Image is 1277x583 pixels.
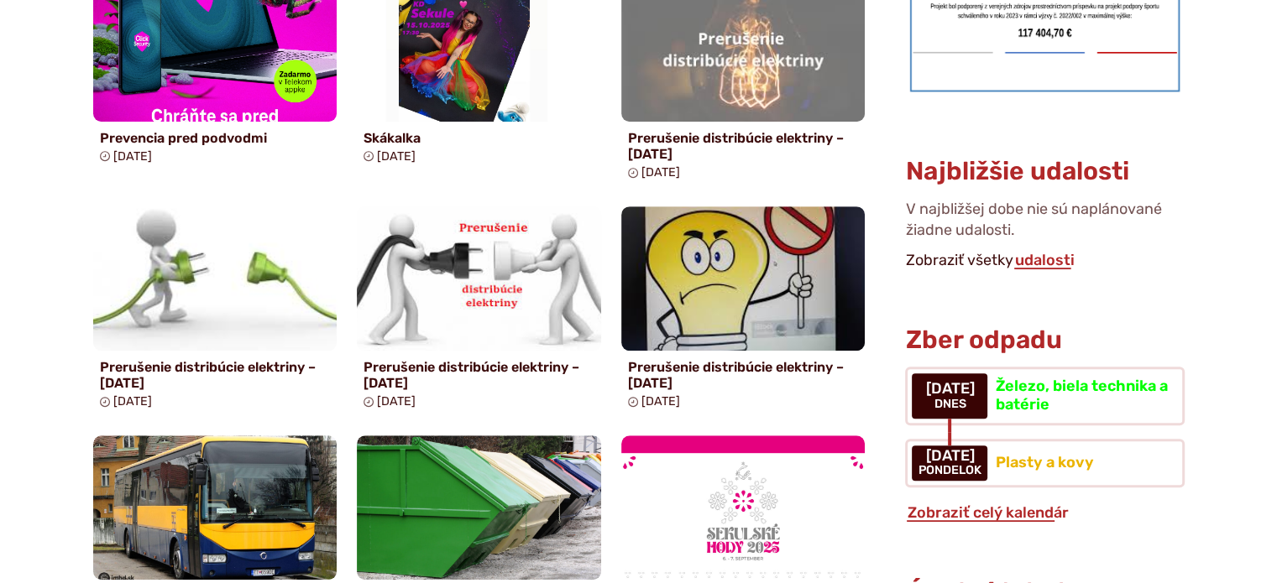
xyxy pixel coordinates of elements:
h4: Prerušenie distribúcie elektriny – [DATE] [364,359,594,391]
span: [DATE] [377,394,416,409]
span: [DATE] [113,394,152,409]
span: [DATE] [377,149,416,164]
h3: Najbližšie udalosti [905,158,1128,185]
a: Zobraziť všetky udalosti [1013,251,1076,269]
h4: Prerušenie distribúcie elektriny – [DATE] [628,130,859,162]
a: Prerušenie distribúcie elektriny – [DATE] [DATE] [357,206,601,415]
span: Dnes [925,398,974,411]
span: [DATE] [918,448,981,465]
a: Plasty a kovy [DATE] pondelok [905,439,1184,487]
span: Železo, biela technika a batérie [995,377,1167,414]
p: Zobraziť všetky [905,248,1184,273]
span: [DATE] [113,149,152,164]
h4: Prerušenie distribúcie elektriny – [DATE] [100,359,331,391]
h4: Prevencia pred podvodmi [100,130,331,146]
span: [DATE] [641,394,680,409]
h4: Skákalka [364,130,594,146]
span: [DATE] [925,381,974,398]
a: Prerušenie distribúcie elektriny – [DATE] [DATE] [93,206,338,415]
h4: Prerušenie distribúcie elektriny – [DATE] [628,359,859,391]
span: [DATE] [641,165,680,180]
a: Prerušenie distribúcie elektriny – [DATE] [DATE] [621,206,866,415]
span: Plasty a kovy [995,453,1093,471]
span: pondelok [918,464,981,477]
p: V najbližšej dobe nie sú naplánované žiadne udalosti. [905,199,1184,247]
a: Zobraziť celý kalendár [905,503,1070,522]
a: Železo, biela technika a batérie [DATE] Dnes [905,367,1184,424]
h3: Zber odpadu [905,326,1184,354]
